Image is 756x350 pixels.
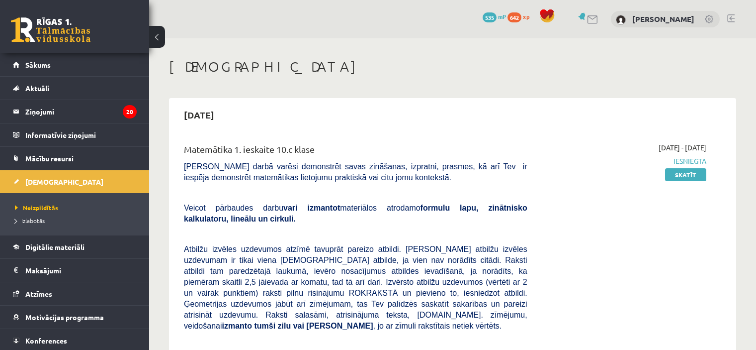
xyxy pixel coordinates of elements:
[25,259,137,282] legend: Maksājumi
[169,58,736,75] h1: [DEMOGRAPHIC_DATA]
[25,313,104,322] span: Motivācijas programma
[184,204,527,223] b: formulu lapu, zinātnisko kalkulatoru, lineālu un cirkuli.
[507,12,521,22] span: 642
[25,289,52,298] span: Atzīmes
[25,177,103,186] span: [DEMOGRAPHIC_DATA]
[542,156,706,166] span: Iesniegta
[13,259,137,282] a: Maksājumi
[523,12,529,20] span: xp
[184,204,527,223] span: Veicot pārbaudes darbu materiālos atrodamo
[13,147,137,170] a: Mācību resursi
[25,123,137,146] legend: Informatīvie ziņojumi
[13,123,137,146] a: Informatīvie ziņojumi
[25,60,51,69] span: Sākums
[222,322,252,330] b: izmanto
[15,203,139,212] a: Neizpildītās
[25,154,74,163] span: Mācību resursi
[13,170,137,193] a: [DEMOGRAPHIC_DATA]
[25,100,137,123] legend: Ziņojumi
[15,204,58,212] span: Neizpildītās
[184,142,527,161] div: Matemātika 1. ieskaite 10.c klase
[15,217,45,225] span: Izlabotās
[25,336,67,345] span: Konferences
[174,103,224,126] h2: [DATE]
[632,14,694,24] a: [PERSON_NAME]
[15,216,139,225] a: Izlabotās
[665,168,706,181] a: Skatīt
[123,105,137,118] i: 20
[13,306,137,329] a: Motivācijas programma
[283,204,340,212] b: vari izmantot
[11,17,90,42] a: Rīgas 1. Tālmācības vidusskola
[184,162,527,182] span: [PERSON_NAME] darbā varēsi demonstrēt savas zināšanas, izpratni, prasmes, kā arī Tev ir iespēja d...
[659,142,706,153] span: [DATE] - [DATE]
[498,12,506,20] span: mP
[13,53,137,76] a: Sākums
[254,322,373,330] b: tumši zilu vai [PERSON_NAME]
[483,12,506,20] a: 535 mP
[184,245,527,330] span: Atbilžu izvēles uzdevumos atzīmē tavuprāt pareizo atbildi. [PERSON_NAME] atbilžu izvēles uzdevuma...
[13,77,137,100] a: Aktuāli
[616,15,626,25] img: Ņikita Ivanovs
[13,282,137,305] a: Atzīmes
[483,12,497,22] span: 535
[25,242,84,251] span: Digitālie materiāli
[507,12,534,20] a: 642 xp
[13,100,137,123] a: Ziņojumi20
[25,84,49,93] span: Aktuāli
[13,235,137,258] a: Digitālie materiāli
